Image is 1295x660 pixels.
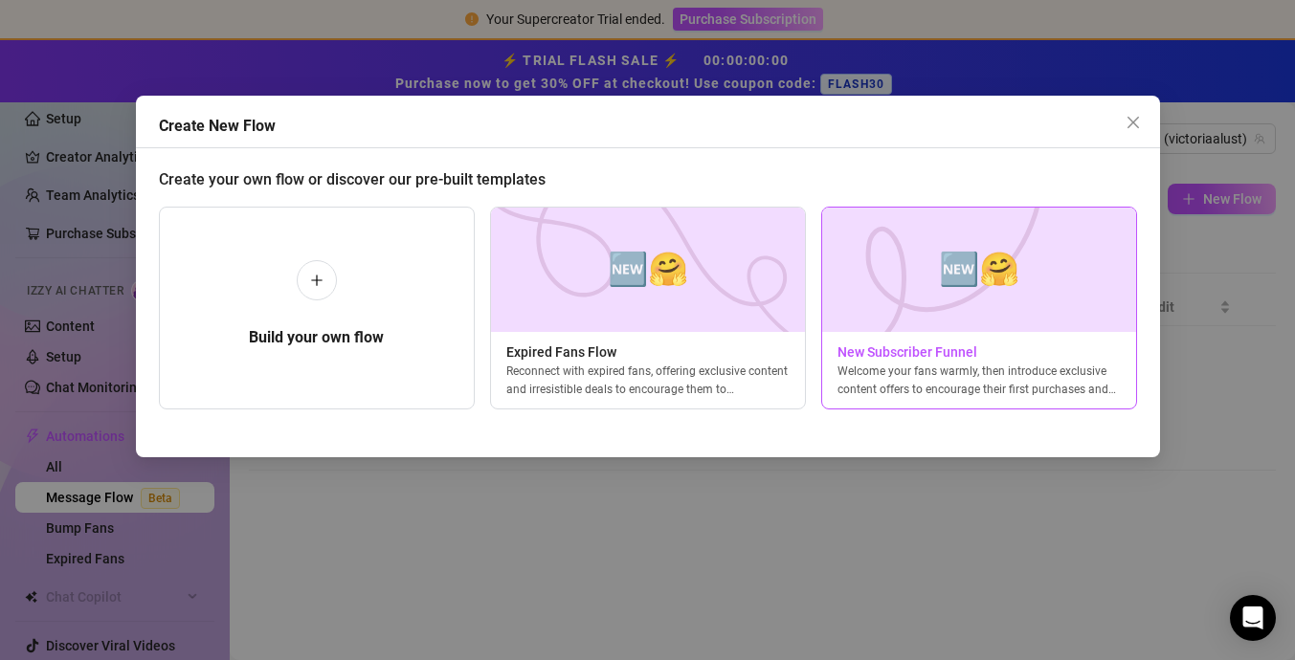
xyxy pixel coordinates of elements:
[490,341,804,363] span: Expired Fans Flow
[1230,595,1276,641] div: Open Intercom Messenger
[1118,115,1149,130] span: Close
[821,363,1135,397] div: Welcome your fans warmly, then introduce exclusive content offers to encourage their first purcha...
[249,326,384,349] h5: Build your own flow
[821,341,1135,363] span: New Subscriber Funnel
[309,274,323,287] span: plus
[159,170,546,188] span: Create your own flow or discover our pre-built templates
[1118,107,1149,138] button: Close
[938,244,1018,295] span: 🆕🤗
[1126,115,1141,130] span: close
[607,244,687,295] span: 🆕🤗
[490,363,804,397] div: Reconnect with expired fans, offering exclusive content and irresistible deals to encourage them ...
[159,115,1160,138] div: Create New Flow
